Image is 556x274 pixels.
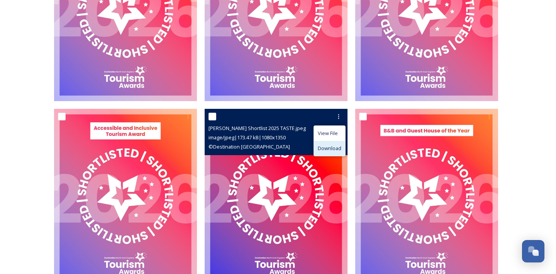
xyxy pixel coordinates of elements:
span: image/jpeg | 173.47 kB | 1080 x 1350 [208,134,286,141]
span: Download [318,145,341,152]
span: [PERSON_NAME] Shortlist 2025 TASTE.jpeg [208,125,306,132]
button: Open Chat [522,240,544,262]
span: © Destination [GEOGRAPHIC_DATA] [208,143,290,150]
span: View File [318,130,338,137]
